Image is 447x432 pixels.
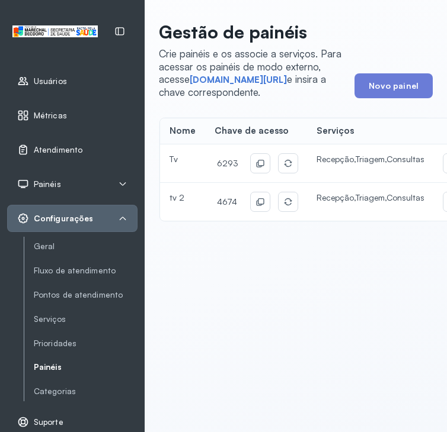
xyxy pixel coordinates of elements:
[34,179,61,189] span: Painéis
[317,192,356,202] span: Recepção,
[34,241,138,252] a: Geral
[356,154,387,164] span: Triagem,
[34,386,138,396] a: Categorias
[34,263,138,278] a: Fluxo de atendimento
[170,192,184,202] span: tv 2
[317,154,356,164] span: Recepção,
[356,192,387,202] span: Triagem,
[170,125,196,137] div: Nome
[17,75,127,87] a: Usuários
[34,362,138,372] a: Painéis
[34,239,138,254] a: Geral
[17,109,127,121] a: Métricas
[215,125,298,137] div: Chave de acesso
[34,111,67,121] span: Métricas
[215,156,241,171] span: 6293
[317,125,424,137] div: Serviços
[34,145,82,155] span: Atendimento
[34,338,138,349] a: Prioridades
[190,74,287,86] a: [DOMAIN_NAME][URL]
[34,360,138,375] a: Painéis
[34,266,138,276] a: Fluxo de atendimento
[159,47,341,98] span: Crie painéis e os associe a serviços. Para acessar os painéis de modo externo, acesse e insira a ...
[170,154,178,164] span: Tv
[34,312,138,327] a: Serviços
[34,384,138,399] a: Categorias
[34,314,138,324] a: Serviços
[355,73,433,98] button: Novo painel
[34,336,138,351] a: Prioridades
[387,154,424,164] span: Consultas
[159,21,345,43] p: Gestão de painéis
[17,144,127,156] a: Atendimento
[12,25,98,37] img: Logotipo do estabelecimento
[387,192,424,202] span: Consultas
[34,288,138,302] a: Pontos de atendimento
[34,76,67,86] span: Usuários
[34,214,93,224] span: Configurações
[215,194,241,209] span: 4674
[34,290,138,300] a: Pontos de atendimento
